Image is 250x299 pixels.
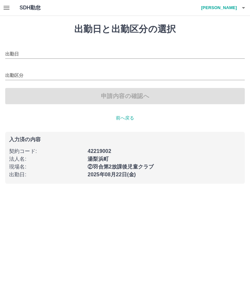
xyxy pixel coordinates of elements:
b: 2025年08月22日(金) [88,172,136,177]
h1: 出勤日と出勤区分の選択 [5,24,245,35]
p: 前へ戻る [5,115,245,121]
b: 湯梨浜町 [88,156,109,162]
b: ②羽合第2放課後児童クラブ [88,164,154,169]
p: 契約コード : [9,147,84,155]
p: 現場名 : [9,163,84,171]
p: 入力済の内容 [9,137,241,142]
p: 出勤日 : [9,171,84,179]
b: 42219002 [88,148,111,154]
p: 法人名 : [9,155,84,163]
